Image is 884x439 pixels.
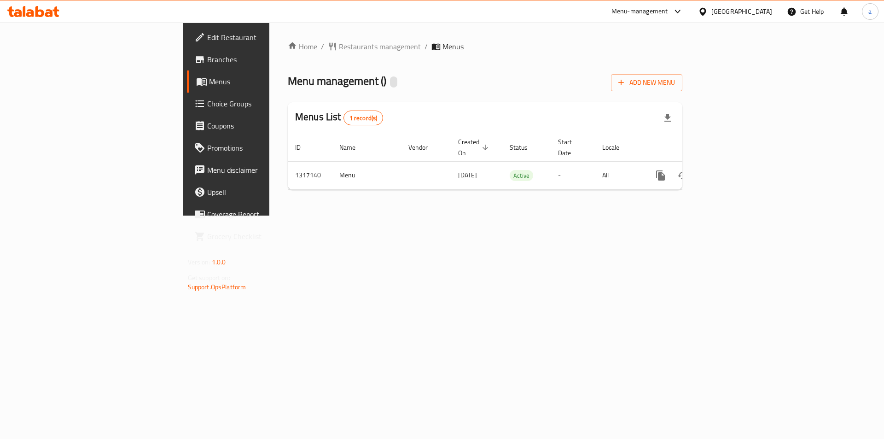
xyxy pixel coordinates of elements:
[207,98,324,109] span: Choice Groups
[187,26,331,48] a: Edit Restaurant
[207,54,324,65] span: Branches
[288,134,745,190] table: enhanced table
[442,41,464,52] span: Menus
[332,161,401,189] td: Menu
[187,70,331,93] a: Menus
[187,48,331,70] a: Branches
[343,111,384,125] div: Total records count
[188,281,246,293] a: Support.OpsPlatform
[602,142,631,153] span: Locale
[595,161,642,189] td: All
[187,181,331,203] a: Upsell
[339,41,421,52] span: Restaurants management
[510,142,540,153] span: Status
[187,159,331,181] a: Menu disclaimer
[207,142,324,153] span: Promotions
[642,134,745,162] th: Actions
[288,41,682,52] nav: breadcrumb
[187,137,331,159] a: Promotions
[187,203,331,225] a: Coverage Report
[510,170,533,181] span: Active
[209,76,324,87] span: Menus
[187,115,331,137] a: Coupons
[425,41,428,52] li: /
[328,41,421,52] a: Restaurants management
[207,120,324,131] span: Coupons
[711,6,772,17] div: [GEOGRAPHIC_DATA]
[207,32,324,43] span: Edit Restaurant
[187,225,331,247] a: Grocery Checklist
[207,164,324,176] span: Menu disclaimer
[657,107,679,129] div: Export file
[187,93,331,115] a: Choice Groups
[650,164,672,187] button: more
[458,169,477,181] span: [DATE]
[408,142,440,153] span: Vendor
[207,187,324,198] span: Upsell
[295,110,383,125] h2: Menus List
[295,142,313,153] span: ID
[672,164,694,187] button: Change Status
[344,114,383,123] span: 1 record(s)
[458,136,491,158] span: Created On
[611,74,682,91] button: Add New Menu
[618,77,675,88] span: Add New Menu
[188,256,210,268] span: Version:
[551,161,595,189] td: -
[558,136,584,158] span: Start Date
[868,6,872,17] span: a
[288,70,386,91] span: Menu management ( )
[207,209,324,220] span: Coverage Report
[212,256,226,268] span: 1.0.0
[611,6,668,17] div: Menu-management
[207,231,324,242] span: Grocery Checklist
[188,272,230,284] span: Get support on:
[339,142,367,153] span: Name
